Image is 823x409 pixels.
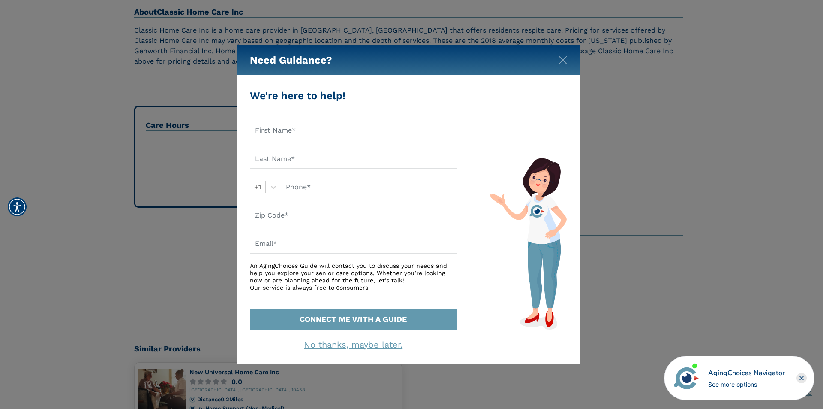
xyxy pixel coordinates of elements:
div: Close [796,373,807,383]
button: Close [559,54,567,63]
img: match-guide-form.svg [490,158,567,330]
div: AgingChoices Navigator [708,368,785,378]
img: avatar [672,364,701,393]
div: See more options [708,380,785,389]
input: Last Name* [250,149,457,169]
div: An AgingChoices Guide will contact you to discuss your needs and help you explore your senior car... [250,262,457,291]
input: Phone* [281,177,457,197]
input: Zip Code* [250,206,457,225]
img: modal-close.svg [559,56,567,64]
a: No thanks, maybe later. [304,339,402,350]
div: We're here to help! [250,88,457,103]
button: CONNECT ME WITH A GUIDE [250,309,457,330]
div: Accessibility Menu [8,197,27,216]
h5: Need Guidance? [250,45,332,75]
input: Email* [250,234,457,254]
input: First Name* [250,121,457,140]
